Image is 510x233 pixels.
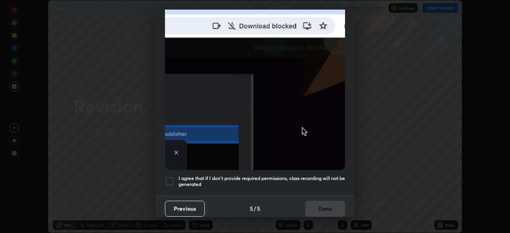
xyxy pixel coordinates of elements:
[250,204,253,213] h4: 5
[254,204,256,213] h4: /
[178,175,345,188] h5: I agree that if I don't provide required permissions, class recording will not be generated
[165,201,205,217] button: Previous
[257,204,260,213] h4: 5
